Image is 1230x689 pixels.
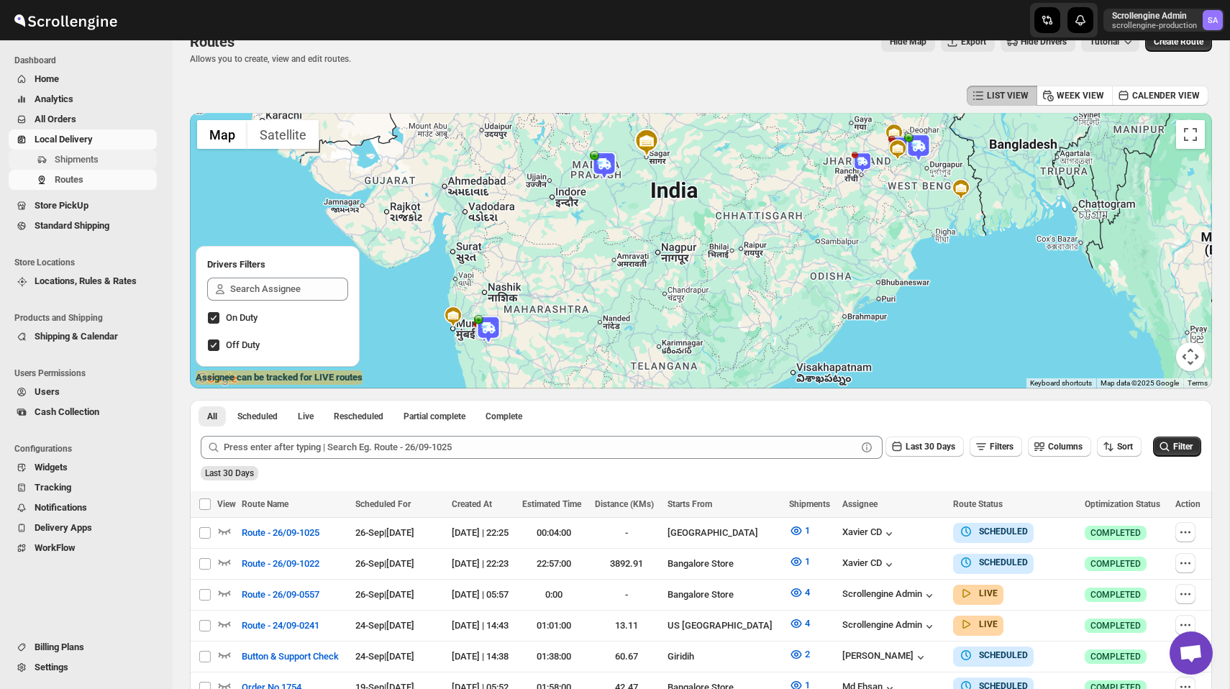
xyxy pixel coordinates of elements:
button: Show satellite imagery [247,120,319,149]
button: Scrollengine Admin [842,588,937,603]
div: 0:00 [522,588,586,602]
span: Sort [1117,442,1133,452]
span: View [217,499,236,509]
div: 01:01:00 [522,619,586,633]
button: Billing Plans [9,637,157,657]
span: Hide Map [890,36,926,47]
button: WEEK VIEW [1037,86,1113,106]
span: Filters [990,442,1013,452]
span: WEEK VIEW [1057,90,1104,101]
button: 4 [780,581,819,604]
button: LIST VIEW [967,86,1037,106]
div: Xavier CD [842,526,896,541]
p: Allows you to create, view and edit routes. [190,53,351,65]
span: On Duty [226,312,258,323]
div: 22:57:00 [522,557,586,571]
button: Routes [9,170,157,190]
button: Sort [1097,437,1142,457]
button: Home [9,69,157,89]
div: [DATE] | 14:43 [452,619,514,633]
div: [DATE] | 22:25 [452,526,514,540]
span: Shipments [789,499,830,509]
span: Last 30 Days [205,468,254,478]
span: Button & Support Check [242,649,339,664]
button: Toggle fullscreen view [1176,120,1205,149]
span: Map data ©2025 Google [1101,379,1179,387]
span: 26-Sep | [DATE] [355,589,414,600]
span: Estimated Time [522,499,581,509]
span: 2 [805,649,810,660]
b: SCHEDULED [979,650,1028,660]
button: 1 [780,550,819,573]
button: [PERSON_NAME] [842,650,928,665]
span: Route - 26/09-0557 [242,588,319,602]
span: COMPLETED [1090,527,1141,539]
div: [GEOGRAPHIC_DATA] [668,526,781,540]
button: Route - 26/09-0557 [233,583,328,606]
span: Off Duty [226,339,260,350]
div: 13.11 [595,619,659,633]
button: Hide Drivers [1001,32,1075,52]
button: Map action label [881,32,935,52]
span: Tracking [35,482,71,493]
div: Scrollengine Admin [842,619,937,634]
text: SA [1208,16,1218,25]
button: User menu [1103,9,1224,32]
button: Settings [9,657,157,677]
button: SCHEDULED [959,648,1028,662]
span: Starts From [668,499,712,509]
button: All routes [199,406,226,426]
span: Live [298,411,314,422]
button: Button & Support Check [233,645,347,668]
span: Last 30 Days [906,442,955,452]
span: Shipping & Calendar [35,331,118,342]
span: Settings [35,662,68,672]
div: 00:04:00 [522,526,586,540]
span: All [207,411,217,422]
button: Export [941,32,995,52]
span: Created At [452,499,492,509]
div: Bangalore Store [668,557,781,571]
button: Cash Collection [9,402,157,422]
div: [DATE] | 22:23 [452,557,514,571]
span: Analytics [35,93,73,104]
button: Create Route [1145,32,1212,52]
div: - [595,526,659,540]
span: COMPLETED [1090,589,1141,601]
button: 4 [780,612,819,635]
span: Columns [1048,442,1083,452]
span: Action [1175,499,1201,509]
b: LIVE [979,588,998,598]
span: Route - 26/09-1025 [242,526,319,540]
span: Scheduled For [355,499,411,509]
span: Route - 26/09-1022 [242,557,319,571]
span: COMPLETED [1090,651,1141,662]
button: Analytics [9,89,157,109]
div: US [GEOGRAPHIC_DATA] [668,619,781,633]
input: Search Assignee [230,278,348,301]
span: 4 [805,587,810,598]
span: All Orders [35,114,76,124]
span: Route Name [242,499,288,509]
span: Locations, Rules & Rates [35,275,137,286]
span: Route - 24/09-0241 [242,619,319,633]
button: Xavier CD [842,557,896,572]
div: 3892.91 [595,557,659,571]
button: LIVE [959,586,998,601]
span: Billing Plans [35,642,84,652]
b: LIVE [979,619,998,629]
span: Delivery Apps [35,522,92,533]
span: Users Permissions [14,368,163,379]
span: Standard Shipping [35,220,109,231]
span: Products and Shipping [14,312,163,324]
span: Widgets [35,462,68,473]
span: LIST VIEW [987,90,1029,101]
span: Export [961,36,986,47]
span: Optimization Status [1085,499,1160,509]
button: LIVE [959,617,998,631]
button: Route - 24/09-0241 [233,614,328,637]
b: SCHEDULED [979,526,1028,537]
button: Last 30 Days [885,437,964,457]
button: Keyboard shortcuts [1030,378,1092,388]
